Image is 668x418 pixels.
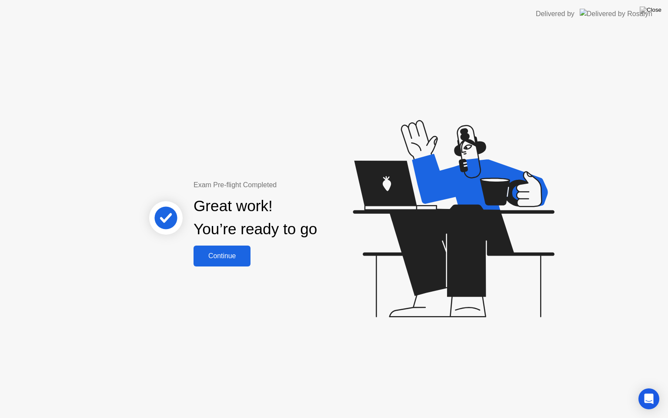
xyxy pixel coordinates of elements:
[536,9,574,19] div: Delivered by
[640,7,661,13] img: Close
[580,9,652,19] img: Delivered by Rosalyn
[194,246,250,266] button: Continue
[638,388,659,409] div: Open Intercom Messenger
[196,252,248,260] div: Continue
[194,180,373,190] div: Exam Pre-flight Completed
[194,195,317,241] div: Great work! You’re ready to go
